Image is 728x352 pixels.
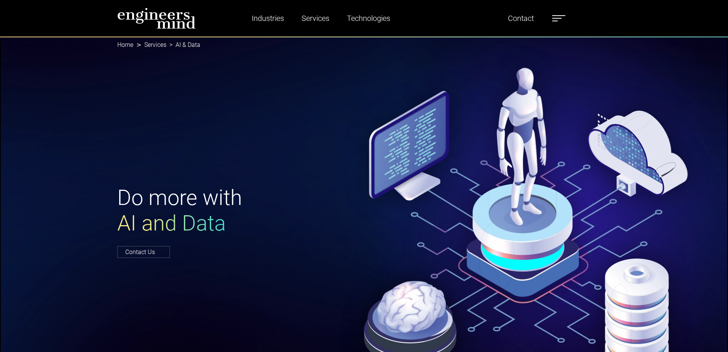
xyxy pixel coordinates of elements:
[144,41,166,48] a: Services
[117,41,133,48] a: Home
[505,10,537,27] a: Contact
[117,8,196,29] img: logo
[166,40,200,50] li: AI & Data
[117,185,359,236] h1: Do more with
[117,246,170,258] a: Contact Us
[344,10,393,27] a: Technologies
[117,211,226,236] span: AI and Data
[299,10,332,27] a: Services
[249,10,287,27] a: Industries
[117,37,611,53] nav: breadcrumb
